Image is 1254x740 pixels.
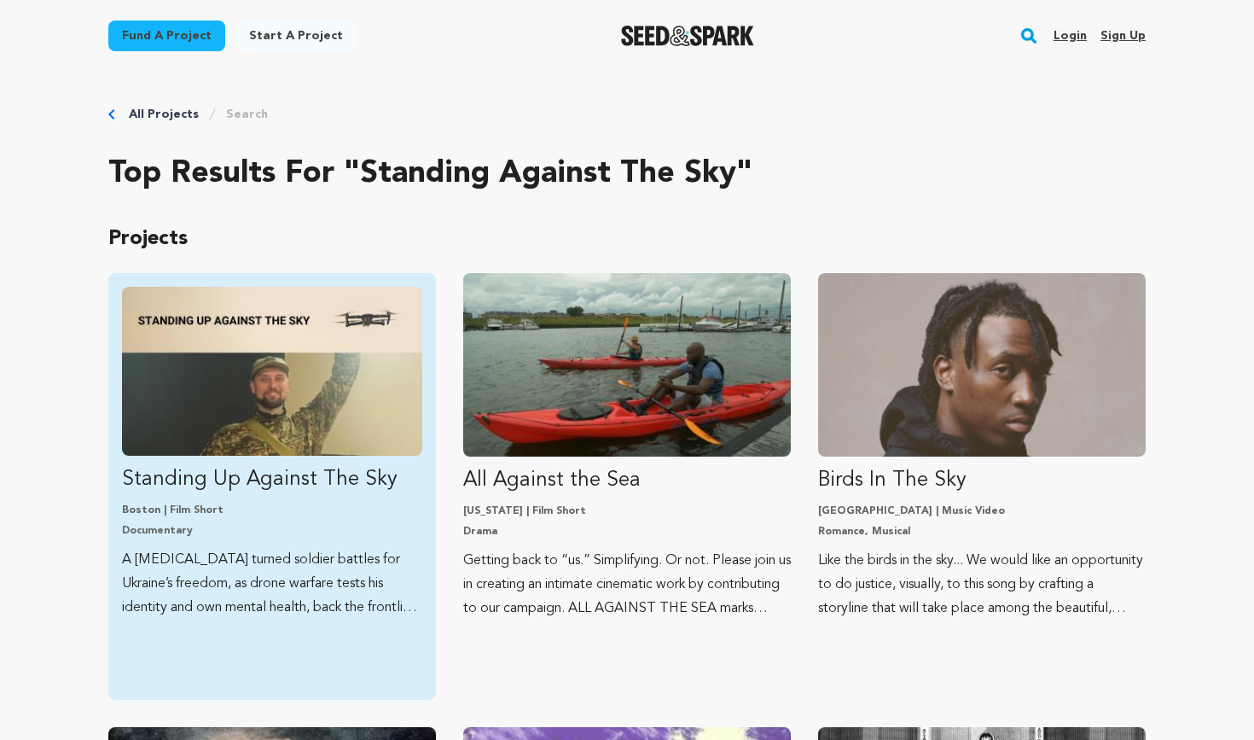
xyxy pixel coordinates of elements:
img: Seed&Spark Logo Dark Mode [621,26,755,46]
p: Getting back to “us.” Simplifying. Or not. Please join us in creating an intimate cinematic work ... [463,549,791,621]
a: Fund Standing Up Against The Sky [122,287,422,620]
p: A [MEDICAL_DATA] turned soldier battles for Ukraine’s freedom, as drone warfare tests his identit... [122,548,422,620]
p: [GEOGRAPHIC_DATA] | Music Video [818,504,1146,518]
p: Projects [108,225,1146,253]
a: Fund Birds In The Sky [818,273,1146,621]
a: All Projects [129,106,199,123]
a: Sign up [1100,22,1146,50]
h2: Top results for "standing against the sky" [108,157,1146,191]
p: Boston | Film Short [122,504,422,517]
a: Seed&Spark Homepage [621,26,755,46]
a: Login [1054,22,1087,50]
a: Fund a project [108,20,225,51]
p: [US_STATE] | Film Short [463,504,791,518]
a: Start a project [235,20,357,51]
div: Breadcrumb [108,106,1146,123]
p: Like the birds in the sky... We would like an opportunity to do justice, visually, to this song b... [818,549,1146,621]
a: Fund All Against the Sea [463,273,791,621]
p: Drama [463,525,791,539]
p: Standing Up Against The Sky [122,466,422,493]
p: All Against the Sea [463,467,791,494]
p: Romance, Musical [818,525,1146,539]
a: Search [226,106,268,123]
p: Documentary [122,524,422,538]
p: Birds In The Sky [818,467,1146,494]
